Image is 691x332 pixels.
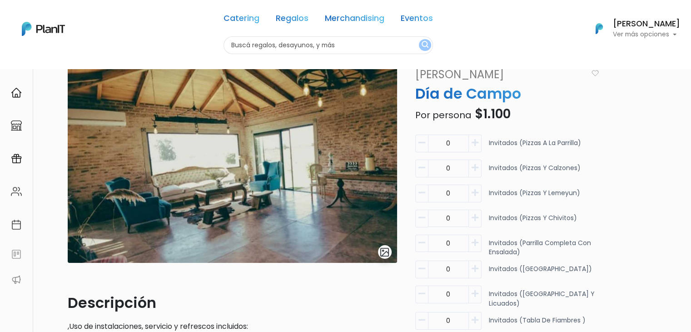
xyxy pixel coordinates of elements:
button: PlanIt Logo [PERSON_NAME] Ver más opciones [584,17,680,40]
img: campaigns-02234683943229c281be62815700db0a1741e53638e28bf9629b52c665b00959.svg [11,153,22,164]
p: Día de Campo [410,83,604,105]
p: Invitados (Pizzas y lemeyun) [489,188,580,206]
input: Buscá regalos, desayunos, y más [224,36,433,54]
img: home-e721727adea9d79c4d83392d1f703f7f8bce08238fde08b1acbfd93340b81755.svg [11,87,22,98]
img: PlanIt Logo [22,22,65,36]
p: ,Uso de instalaciones, servicio y refrescos incluidos: [68,321,397,332]
p: Invitados (Pizzas y calzones) [489,163,581,181]
p: Descripción [68,292,397,314]
p: Ver más opciones [613,31,680,38]
a: [PERSON_NAME] [410,66,588,83]
span: $1.100 [475,105,511,123]
img: marketplace-4ceaa7011d94191e9ded77b95e3339b90024bf715f7c57f8cf31f2d8c509eaba.svg [11,120,22,131]
img: search_button-432b6d5273f82d61273b3651a40e1bd1b912527efae98b1b7a1b2c0702e16a8d.svg [422,41,428,50]
h6: [PERSON_NAME] [613,20,680,28]
span: Por persona [415,109,472,121]
img: gallery-light [379,247,390,257]
img: heart_icon [592,70,599,76]
img: people-662611757002400ad9ed0e3c099ab2801c6687ba6c219adb57efc949bc21e19d.svg [11,186,22,197]
img: PlanIt Logo [589,19,609,39]
p: Invitados (Pizzas a la parrilla) [489,138,581,156]
p: Invitados ([GEOGRAPHIC_DATA]) [489,264,592,282]
img: feedback-78b5a0c8f98aac82b08bfc38622c3050aee476f2c9584af64705fc4e61158814.svg [11,249,22,260]
img: partners-52edf745621dab592f3b2c58e3bca9d71375a7ef29c3b500c9f145b62cc070d4.svg [11,274,22,285]
a: Catering [224,15,259,25]
a: Eventos [401,15,433,25]
p: Invitados (Pizzas y chivitos) [489,213,577,231]
img: calendar-87d922413cdce8b2cf7b7f5f62616a5cf9e4887200fb71536465627b3292af00.svg [11,219,22,230]
a: Regalos [276,15,308,25]
p: Invitados ([GEOGRAPHIC_DATA] y licuados) [489,289,599,308]
img: WhatsApp_Image_2022-05-18_at_10.21.04_AM.jpg [68,66,397,263]
p: Invitados (Parrilla completa con ensalada) [489,238,599,257]
div: ¿Necesitás ayuda? [47,9,131,26]
a: Merchandising [325,15,384,25]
